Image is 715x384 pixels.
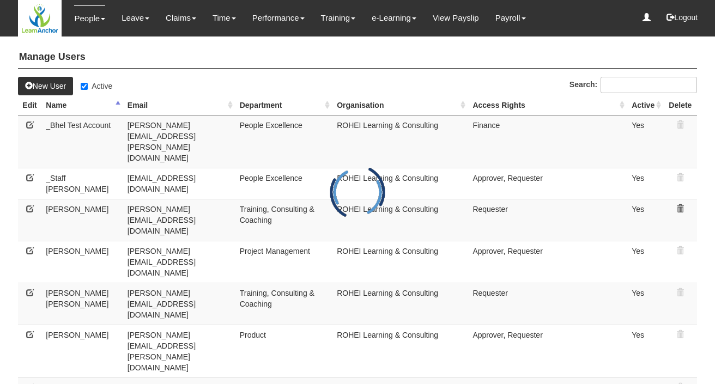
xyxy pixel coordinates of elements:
a: Performance [252,5,305,31]
label: Active [81,81,112,92]
a: Payroll [495,5,526,31]
input: Search: [601,77,697,93]
label: Search: [569,77,697,93]
a: View Payslip [433,5,479,31]
td: ROHEI Learning & Consulting [332,115,468,168]
td: Approver, Requester [468,241,627,283]
td: _Bhel Test Account [41,115,123,168]
td: People Excellence [235,115,332,168]
td: Project Management [235,241,332,283]
td: ROHEI Learning & Consulting [332,241,468,283]
td: [PERSON_NAME][EMAIL_ADDRESS][PERSON_NAME][DOMAIN_NAME] [123,325,235,377]
td: Requester [468,199,627,241]
th: Email: activate to sort column ascending [123,95,235,115]
td: [PERSON_NAME] [PERSON_NAME] [41,283,123,325]
td: ROHEI Learning & Consulting [332,283,468,325]
td: [PERSON_NAME] [41,241,123,283]
td: Finance [468,115,627,168]
td: People Excellence [235,168,332,199]
td: [PERSON_NAME][EMAIL_ADDRESS][DOMAIN_NAME] [123,241,235,283]
td: ROHEI Learning & Consulting [332,325,468,377]
h4: Manage Users [18,46,697,69]
td: Training, Consulting & Coaching [235,199,332,241]
input: Active [81,83,88,90]
td: Yes [627,199,663,241]
td: Yes [627,115,663,168]
th: Department: activate to sort column ascending [235,95,332,115]
td: Yes [627,241,663,283]
td: Requester [468,283,627,325]
th: Active: activate to sort column ascending [627,95,663,115]
img: logo.PNG [21,3,59,34]
th: Organisation: activate to sort column ascending [332,95,468,115]
td: Yes [627,283,663,325]
th: Access Rights: activate to sort column ascending [468,95,627,115]
td: Training, Consulting & Coaching [235,283,332,325]
td: [PERSON_NAME] [41,199,123,241]
td: Yes [627,325,663,377]
td: Approver, Requester [468,168,627,199]
th: Delete [664,95,698,115]
td: [PERSON_NAME][EMAIL_ADDRESS][PERSON_NAME][DOMAIN_NAME] [123,115,235,168]
th: Name: activate to sort column descending [41,95,123,115]
a: New User [18,77,73,95]
td: Product [235,325,332,377]
td: _Staff [PERSON_NAME] [41,168,123,199]
th: Edit [18,95,41,115]
td: [PERSON_NAME][EMAIL_ADDRESS][DOMAIN_NAME] [123,199,235,241]
td: ROHEI Learning & Consulting [332,199,468,241]
button: Logout [659,4,705,31]
iframe: chat widget [669,340,704,373]
a: Leave [122,5,149,31]
td: [PERSON_NAME][EMAIL_ADDRESS][DOMAIN_NAME] [123,283,235,325]
td: Approver, Requester [468,325,627,377]
a: e-Learning [372,5,416,31]
td: [PERSON_NAME] [41,325,123,377]
a: Training [321,5,356,31]
a: Time [213,5,236,31]
a: People [74,5,105,31]
td: [EMAIL_ADDRESS][DOMAIN_NAME] [123,168,235,199]
td: Yes [627,168,663,199]
a: Claims [166,5,196,31]
td: ROHEI Learning & Consulting [332,168,468,199]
